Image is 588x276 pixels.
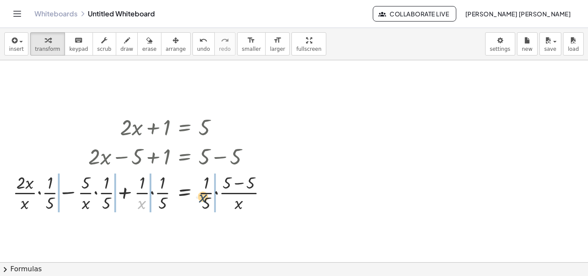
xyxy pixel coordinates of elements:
[166,46,186,52] span: arrange
[197,46,210,52] span: undo
[69,46,88,52] span: keypad
[35,46,60,52] span: transform
[291,32,326,56] button: fullscreen
[517,32,538,56] button: new
[116,32,138,56] button: draw
[539,32,561,56] button: save
[219,46,231,52] span: redo
[373,6,456,22] button: Collaborate Live
[97,46,111,52] span: scrub
[10,7,24,21] button: Toggle navigation
[30,32,65,56] button: transform
[458,6,578,22] button: [PERSON_NAME] [PERSON_NAME]
[247,35,255,46] i: format_size
[214,32,235,56] button: redoredo
[4,32,28,56] button: insert
[34,9,77,18] a: Whiteboards
[273,35,282,46] i: format_size
[65,32,93,56] button: keyboardkeypad
[199,35,207,46] i: undo
[121,46,133,52] span: draw
[93,32,116,56] button: scrub
[9,46,24,52] span: insert
[237,32,266,56] button: format_sizesmaller
[380,10,449,18] span: Collaborate Live
[142,46,156,52] span: erase
[265,32,290,56] button: format_sizelarger
[221,35,229,46] i: redo
[544,46,556,52] span: save
[242,46,261,52] span: smaller
[490,46,511,52] span: settings
[568,46,579,52] span: load
[161,32,191,56] button: arrange
[522,46,532,52] span: new
[74,35,83,46] i: keyboard
[485,32,515,56] button: settings
[465,10,571,18] span: [PERSON_NAME] [PERSON_NAME]
[192,32,215,56] button: undoundo
[270,46,285,52] span: larger
[296,46,321,52] span: fullscreen
[563,32,584,56] button: load
[137,32,161,56] button: erase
